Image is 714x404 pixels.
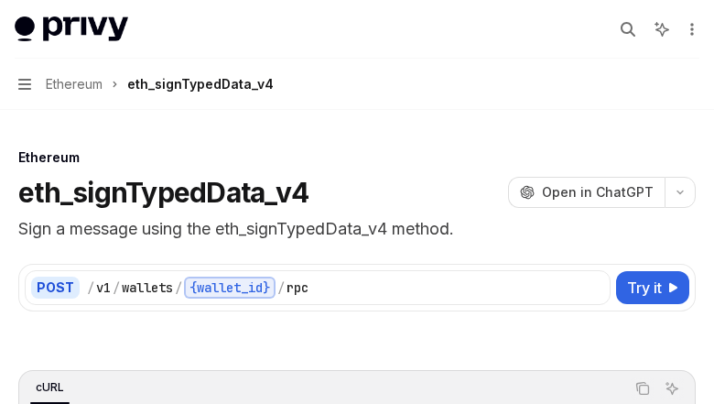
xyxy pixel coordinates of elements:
div: / [277,278,285,297]
span: Try it [627,277,662,299]
span: Open in ChatGPT [542,183,654,202]
div: rpc [287,278,308,297]
div: wallets [122,278,173,297]
img: light logo [15,16,128,42]
span: Ethereum [46,73,103,95]
div: eth_signTypedData_v4 [127,73,274,95]
div: cURL [30,377,70,399]
button: Open in ChatGPT [508,177,665,208]
h1: eth_signTypedData_v4 [18,176,308,209]
div: / [87,278,94,297]
div: POST [31,277,80,299]
button: Try it [616,271,689,304]
div: / [113,278,120,297]
div: v1 [96,278,111,297]
p: Sign a message using the eth_signTypedData_v4 method. [18,216,696,242]
button: Copy the contents from the code block [631,377,654,400]
div: Ethereum [18,148,696,167]
button: Ask AI [660,377,684,400]
div: / [175,278,182,297]
button: More actions [681,16,699,42]
div: {wallet_id} [184,277,276,299]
